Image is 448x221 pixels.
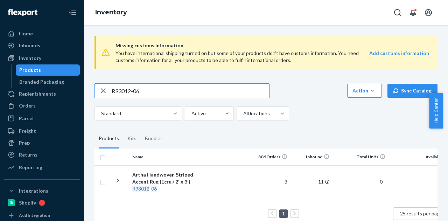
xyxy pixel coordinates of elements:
[400,210,442,216] span: 25 results per page
[151,186,157,192] em: 06
[248,149,290,165] th: 30d Orders
[352,87,377,94] div: Action
[16,64,80,76] a: Products
[19,115,34,122] div: Parcel
[377,179,385,185] span: 0
[4,113,80,124] a: Parcel
[290,165,332,198] td: 11
[248,165,290,198] td: 3
[191,110,191,117] input: Active
[16,76,80,88] a: Branded Packaging
[132,186,149,192] em: R93012
[115,41,429,50] span: Missing customs information
[4,40,80,51] a: Inbounds
[19,212,50,218] div: Add Integration
[115,50,366,64] div: You have international shipping turned on but some of your products don’t have customs informatio...
[4,28,80,39] a: Home
[112,84,269,98] input: Search inventory by name or sku
[19,127,36,134] div: Freight
[4,211,80,220] a: Add Integration
[132,185,205,192] div: -
[4,88,80,99] a: Replenishments
[90,2,133,23] ol: breadcrumbs
[406,6,420,20] button: Open notifications
[290,149,332,165] th: Inbound
[281,210,286,216] a: Page 1 is your current page
[19,199,36,206] div: Shopify
[369,50,429,56] strong: Add customs information
[19,30,33,37] div: Home
[19,67,41,74] div: Products
[347,84,382,98] button: Action
[4,197,80,208] a: Shopify
[421,6,435,20] button: Open account menu
[19,139,30,146] div: Prep
[19,78,64,85] div: Branded Packaging
[4,162,80,173] a: Reporting
[4,53,80,64] a: Inventory
[8,9,37,16] img: Flexport logo
[95,8,127,16] a: Inventory
[4,100,80,111] a: Orders
[19,102,36,109] div: Orders
[99,129,119,149] div: Products
[19,90,56,97] div: Replenishments
[19,187,48,194] div: Integrations
[129,149,208,165] th: Name
[132,171,205,185] div: Artha Handwoven Striped Accent Rug (Ecru / 2' x 3')
[4,125,80,137] a: Freight
[145,129,163,149] div: Bundles
[4,149,80,160] a: Returns
[4,185,80,196] button: Integrations
[19,164,42,171] div: Reporting
[387,84,437,98] button: Sync Catalog
[429,93,443,129] button: Help Center
[391,6,405,20] button: Open Search Box
[19,42,40,49] div: Inbounds
[19,151,37,158] div: Returns
[369,50,429,64] a: Add customs information
[66,6,80,20] button: Close Navigation
[127,129,136,149] div: Kits
[4,137,80,149] a: Prep
[19,55,41,62] div: Inventory
[332,149,388,165] th: Total Units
